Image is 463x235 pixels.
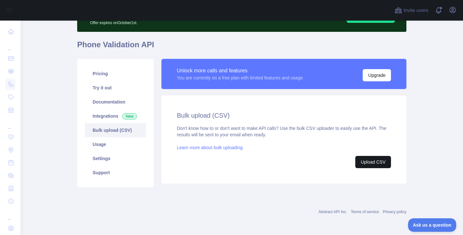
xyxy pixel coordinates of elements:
a: Bulk upload (CSV) [85,123,146,137]
a: Usage [85,137,146,151]
div: You are currently on a free plan with limited features and usage [177,75,303,81]
a: Settings [85,151,146,166]
iframe: Toggle Customer Support [408,218,457,232]
div: ... [5,208,15,221]
a: Pricing [85,67,146,81]
a: Abstract API Inc. [319,210,347,214]
div: ... [5,39,15,51]
button: Invite users [393,5,430,15]
span: Invite users [404,7,428,14]
a: Privacy policy [383,210,406,214]
h1: Phone Validation API [77,40,406,55]
button: Upgrade [363,69,391,81]
a: Support [85,166,146,180]
a: Documentation [85,95,146,109]
div: Unlock more calls and features [177,67,303,75]
button: Upload CSV [355,156,391,168]
a: Terms of service [351,210,379,214]
a: Try it out [85,81,146,95]
div: ... [5,117,15,130]
a: Integrations New [85,109,146,123]
h2: Bulk upload (CSV) [177,111,391,120]
p: Offer expires on October 1st. [90,18,267,25]
div: Don't know how to or don't want to make API calls? Use the bulk CSV uploader to easily use the AP... [177,125,391,168]
span: New [122,113,137,120]
a: Learn more about bulk uploading [177,145,243,150]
